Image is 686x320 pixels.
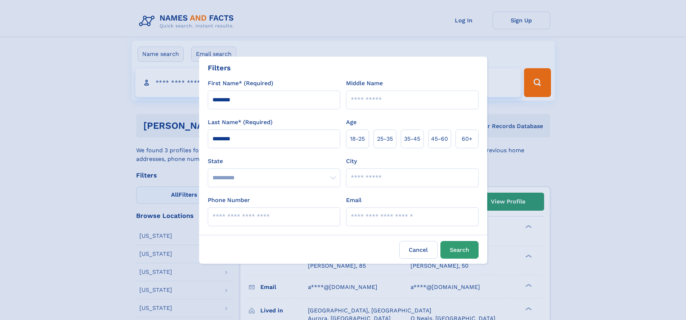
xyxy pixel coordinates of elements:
label: Phone Number [208,196,250,205]
label: Cancel [399,241,438,259]
div: Filters [208,62,231,73]
span: 35‑45 [404,135,420,143]
label: First Name* (Required) [208,79,273,88]
label: Email [346,196,362,205]
label: City [346,157,357,166]
span: 18‑25 [350,135,365,143]
label: Age [346,118,357,127]
span: 25‑35 [377,135,393,143]
span: 45‑60 [431,135,448,143]
label: State [208,157,340,166]
label: Middle Name [346,79,383,88]
span: 60+ [462,135,472,143]
button: Search [440,241,479,259]
label: Last Name* (Required) [208,118,273,127]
